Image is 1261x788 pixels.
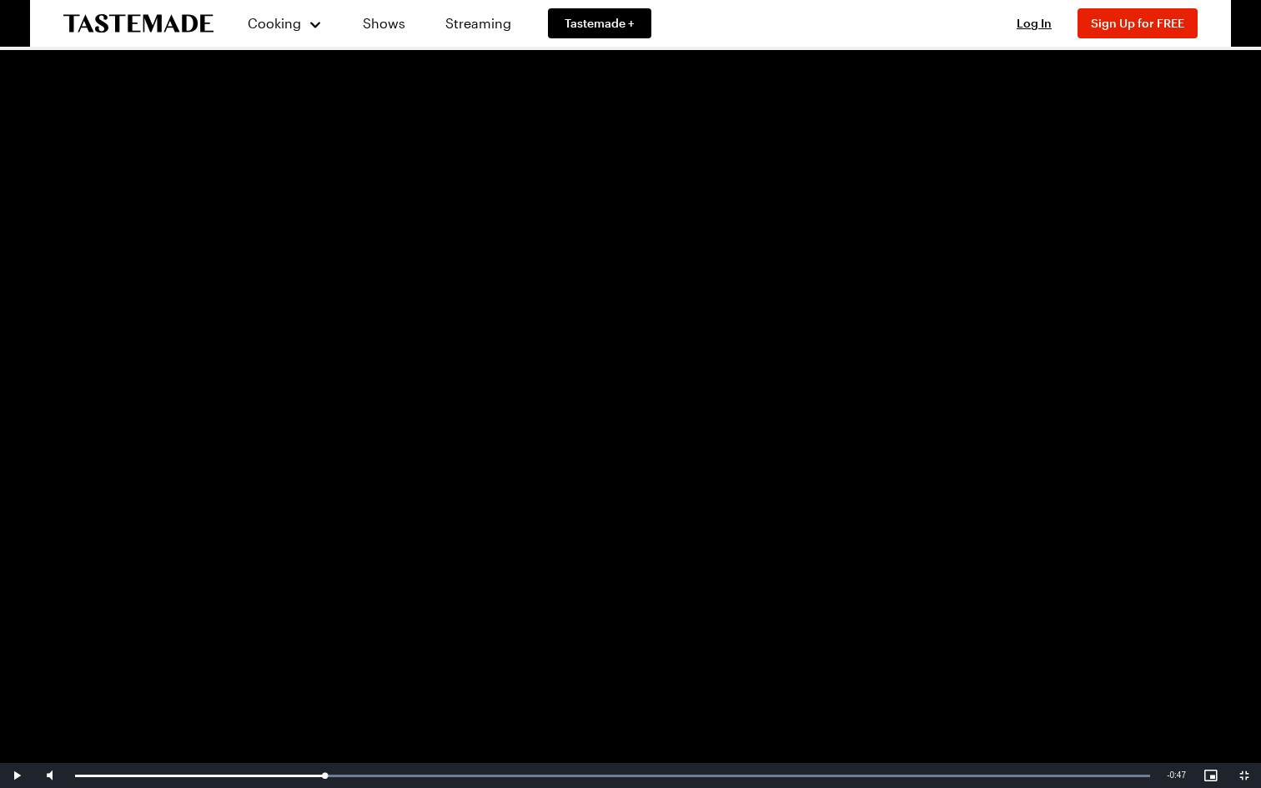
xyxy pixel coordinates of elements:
span: Sign Up for FREE [1091,16,1184,30]
div: Progress Bar [75,775,1150,777]
a: Tastemade + [548,8,651,38]
button: Exit Fullscreen [1228,763,1261,788]
span: Log In [1017,16,1052,30]
a: To Tastemade Home Page [63,14,214,33]
button: Sign Up for FREE [1078,8,1198,38]
button: Log In [1001,15,1068,32]
span: - [1167,770,1169,780]
button: Picture-in-Picture [1194,763,1228,788]
button: Cooking [247,3,323,43]
button: Mute [33,763,67,788]
span: Tastemade + [565,15,635,32]
span: 0:47 [1170,770,1186,780]
span: Cooking [248,15,301,31]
